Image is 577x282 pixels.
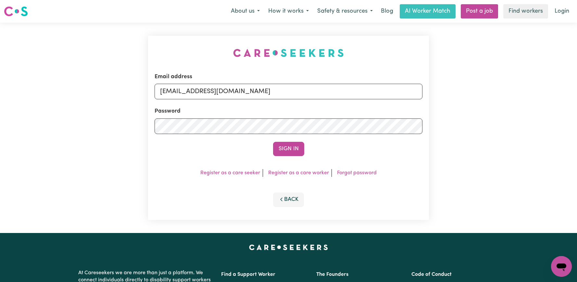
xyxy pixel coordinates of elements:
[461,4,498,18] a: Post a job
[221,272,275,277] a: Find a Support Worker
[313,5,377,18] button: Safety & resources
[227,5,264,18] button: About us
[551,256,572,277] iframe: Button to launch messaging window
[337,170,377,176] a: Forgot password
[249,245,328,250] a: Careseekers home page
[411,272,452,277] a: Code of Conduct
[268,170,329,176] a: Register as a care worker
[155,84,422,99] input: Email address
[316,272,348,277] a: The Founders
[273,142,304,156] button: Sign In
[503,4,548,18] a: Find workers
[200,170,260,176] a: Register as a care seeker
[273,192,304,207] button: Back
[377,4,397,18] a: Blog
[4,4,28,19] a: Careseekers logo
[155,73,192,81] label: Email address
[4,6,28,17] img: Careseekers logo
[264,5,313,18] button: How it works
[551,4,573,18] a: Login
[400,4,456,18] a: AI Worker Match
[155,107,181,116] label: Password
